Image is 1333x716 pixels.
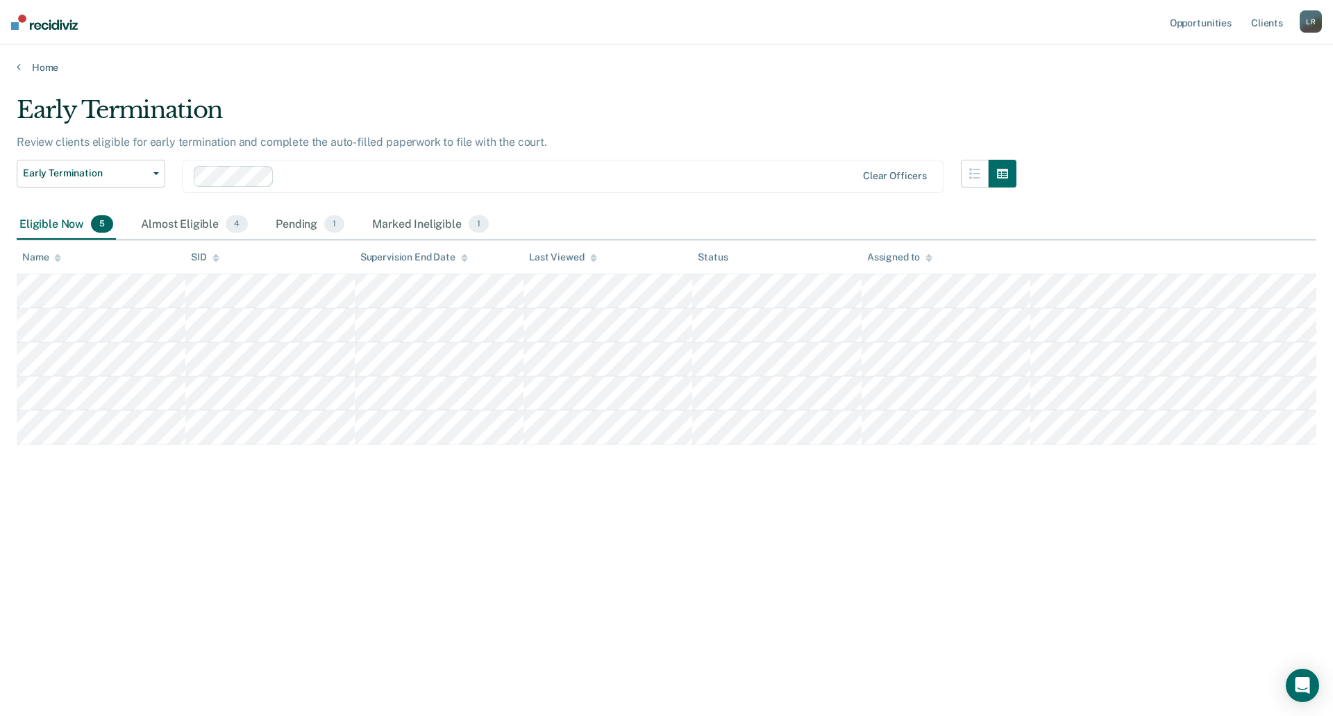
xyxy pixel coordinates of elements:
[17,135,547,149] p: Review clients eligible for early termination and complete the auto-filled paperwork to file with...
[469,215,489,233] span: 1
[863,170,927,182] div: Clear officers
[273,210,347,240] div: Pending1
[17,61,1316,74] a: Home
[17,96,1016,135] div: Early Termination
[22,251,61,263] div: Name
[360,251,468,263] div: Supervision End Date
[17,160,165,188] button: Early Termination
[91,215,113,233] span: 5
[23,167,148,179] span: Early Termination
[529,251,596,263] div: Last Viewed
[1300,10,1322,33] button: LR
[138,210,251,240] div: Almost Eligible4
[1286,669,1319,702] div: Open Intercom Messenger
[369,210,492,240] div: Marked Ineligible1
[698,251,728,263] div: Status
[226,215,248,233] span: 4
[17,210,116,240] div: Eligible Now5
[1300,10,1322,33] div: L R
[324,215,344,233] span: 1
[191,251,219,263] div: SID
[867,251,932,263] div: Assigned to
[11,15,78,30] img: Recidiviz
